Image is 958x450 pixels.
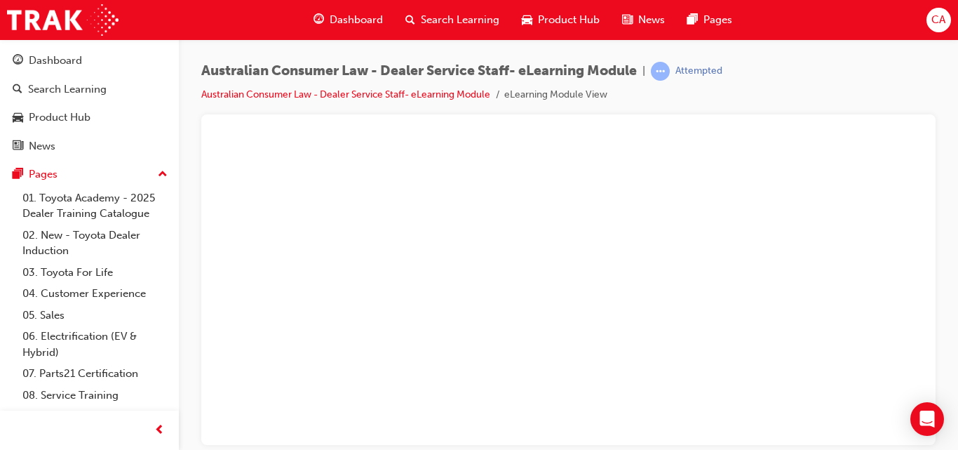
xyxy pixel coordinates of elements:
div: News [29,138,55,154]
button: CA [926,8,951,32]
a: Search Learning [6,77,173,102]
span: news-icon [622,11,633,29]
a: 03. Toyota For Life [17,262,173,284]
div: Search Learning [28,81,107,98]
span: car-icon [522,11,532,29]
div: Pages [29,166,58,183]
a: news-iconNews [611,6,676,34]
span: Pages [703,12,732,28]
img: Trak [7,4,119,36]
span: prev-icon [154,422,165,439]
a: 06. Electrification (EV & Hybrid) [17,326,173,363]
a: car-iconProduct Hub [511,6,611,34]
span: news-icon [13,140,23,153]
span: Dashboard [330,12,383,28]
div: Open Intercom Messenger [910,402,944,436]
button: Pages [6,161,173,187]
span: Australian Consumer Law - Dealer Service Staff- eLearning Module [201,63,637,79]
a: Product Hub [6,105,173,131]
span: pages-icon [687,11,698,29]
span: Search Learning [421,12,499,28]
a: guage-iconDashboard [302,6,394,34]
button: DashboardSearch LearningProduct HubNews [6,45,173,161]
span: guage-icon [13,55,23,67]
a: 02. New - Toyota Dealer Induction [17,225,173,262]
li: eLearning Module View [504,87,607,103]
div: Attempted [675,65,722,78]
span: up-icon [158,166,168,184]
a: 07. Parts21 Certification [17,363,173,385]
a: Dashboard [6,48,173,74]
span: | [642,63,645,79]
a: pages-iconPages [676,6,743,34]
a: 09. Technical Training [17,406,173,428]
a: News [6,133,173,159]
a: 08. Service Training [17,385,173,406]
a: Australian Consumer Law - Dealer Service Staff- eLearning Module [201,88,490,100]
span: guage-icon [313,11,324,29]
span: CA [931,12,945,28]
span: search-icon [405,11,415,29]
div: Product Hub [29,110,90,126]
a: 01. Toyota Academy - 2025 Dealer Training Catalogue [17,187,173,225]
span: car-icon [13,112,23,124]
span: News [638,12,665,28]
span: pages-icon [13,168,23,181]
a: 04. Customer Experience [17,283,173,305]
span: Product Hub [538,12,600,28]
a: 05. Sales [17,305,173,326]
div: Dashboard [29,53,82,69]
a: search-iconSearch Learning [394,6,511,34]
span: search-icon [13,84,22,96]
span: learningRecordVerb_ATTEMPT-icon [651,62,670,81]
